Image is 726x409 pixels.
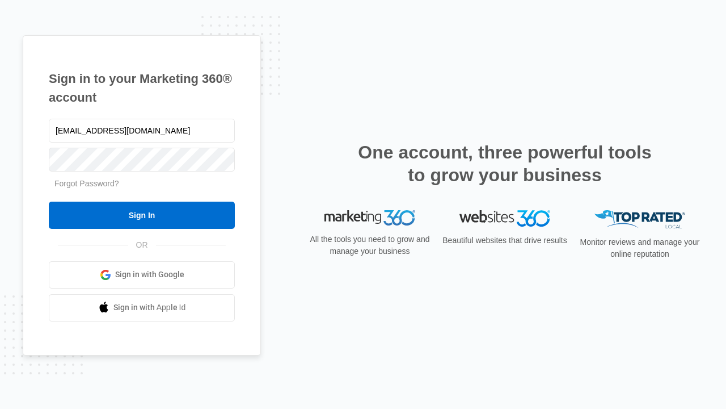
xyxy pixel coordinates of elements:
[115,269,184,281] span: Sign in with Google
[49,294,235,322] a: Sign in with Apple Id
[306,233,433,257] p: All the tools you need to grow and manage your business
[49,202,235,229] input: Sign In
[128,239,156,251] span: OR
[324,210,415,226] img: Marketing 360
[576,236,703,260] p: Monitor reviews and manage your online reputation
[459,210,550,227] img: Websites 360
[594,210,685,229] img: Top Rated Local
[354,141,655,186] h2: One account, three powerful tools to grow your business
[49,261,235,289] a: Sign in with Google
[441,235,568,247] p: Beautiful websites that drive results
[49,69,235,107] h1: Sign in to your Marketing 360® account
[113,302,186,314] span: Sign in with Apple Id
[49,119,235,143] input: Email
[54,179,119,188] a: Forgot Password?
